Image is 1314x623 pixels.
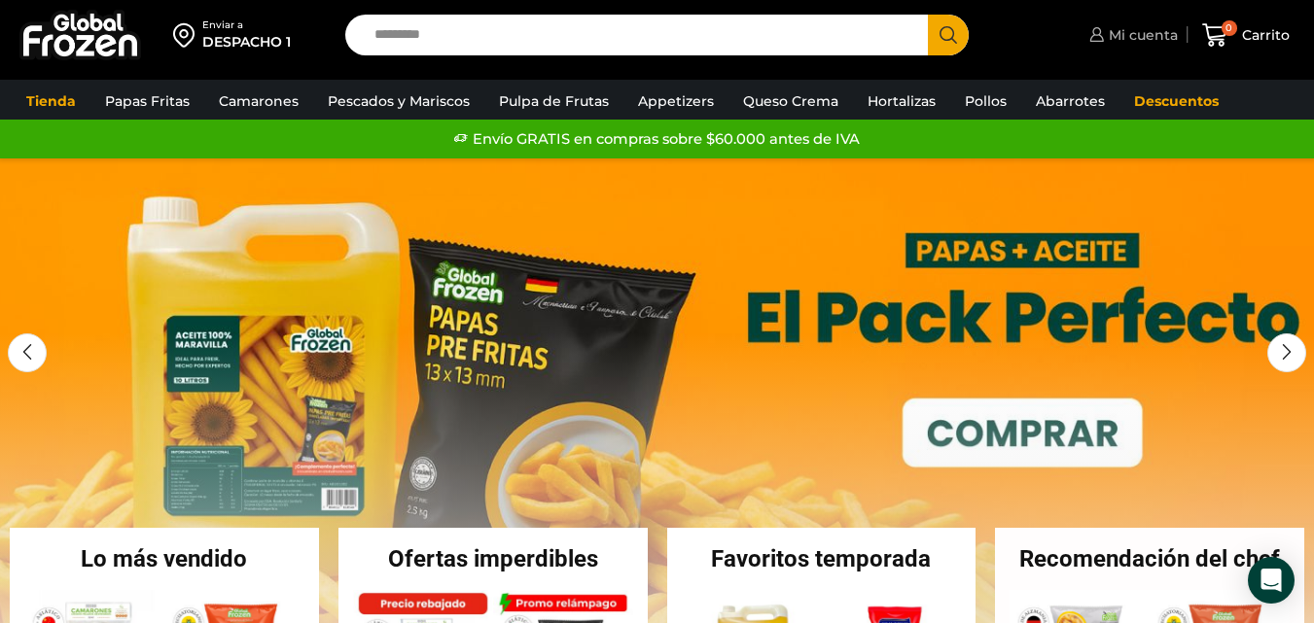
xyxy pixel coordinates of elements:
[173,18,202,52] img: address-field-icon.svg
[928,15,969,55] button: Search button
[1222,20,1237,36] span: 0
[1084,16,1178,54] a: Mi cuenta
[489,83,619,120] a: Pulpa de Frutas
[10,547,319,571] h2: Lo más vendido
[955,83,1016,120] a: Pollos
[1124,83,1228,120] a: Descuentos
[733,83,848,120] a: Queso Crema
[17,83,86,120] a: Tienda
[1104,25,1178,45] span: Mi cuenta
[1237,25,1290,45] span: Carrito
[8,333,47,372] div: Previous slide
[1248,557,1295,604] div: Open Intercom Messenger
[95,83,199,120] a: Papas Fritas
[209,83,308,120] a: Camarones
[338,547,648,571] h2: Ofertas imperdibles
[667,547,977,571] h2: Favoritos temporada
[1267,333,1306,372] div: Next slide
[858,83,945,120] a: Hortalizas
[1026,83,1115,120] a: Abarrotes
[202,18,291,32] div: Enviar a
[995,547,1304,571] h2: Recomendación del chef
[202,32,291,52] div: DESPACHO 1
[628,83,724,120] a: Appetizers
[318,83,479,120] a: Pescados y Mariscos
[1197,13,1295,58] a: 0 Carrito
